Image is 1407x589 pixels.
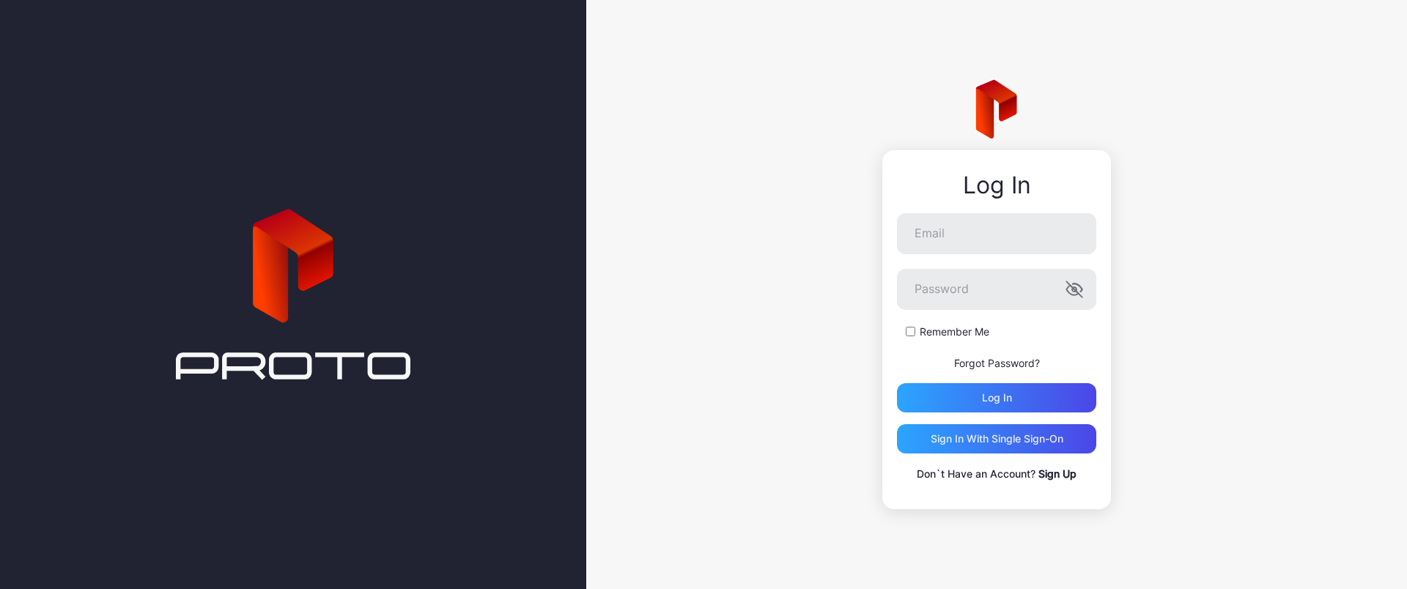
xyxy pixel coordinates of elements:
div: Log in [982,392,1012,404]
button: Log in [897,383,1096,412]
a: Sign Up [1038,467,1077,480]
button: Sign in With Single Sign-On [897,424,1096,453]
p: Don`t Have an Account? [897,465,1096,483]
input: Email [897,213,1096,254]
label: Remember Me [920,325,989,339]
a: Forgot Password? [954,357,1040,369]
button: Password [1066,281,1083,298]
input: Password [897,269,1096,310]
div: Log In [897,172,1096,199]
div: Sign in With Single Sign-On [931,433,1063,445]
